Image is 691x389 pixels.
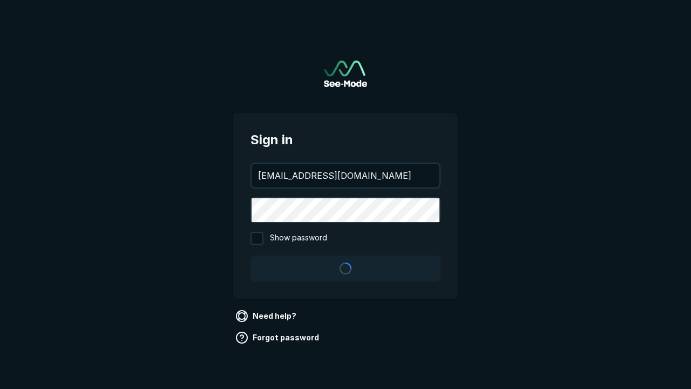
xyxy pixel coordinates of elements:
input: your@email.com [252,164,439,187]
span: Sign in [250,130,441,150]
a: Forgot password [233,329,323,346]
a: Need help? [233,307,301,325]
span: Show password [270,232,327,245]
a: Go to sign in [324,61,367,87]
img: See-Mode Logo [324,61,367,87]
